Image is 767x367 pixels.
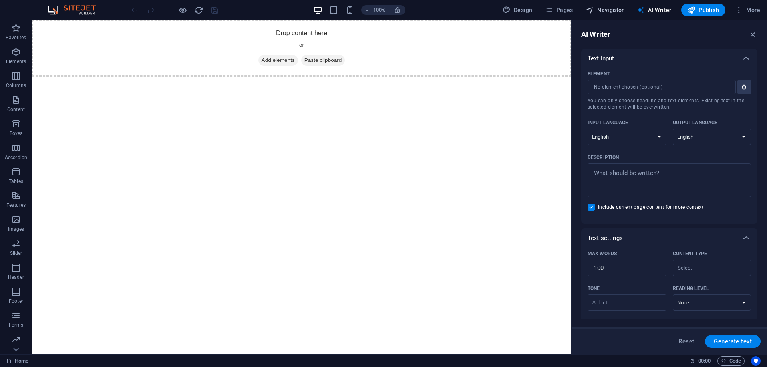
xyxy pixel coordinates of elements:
[592,167,747,193] textarea: Description
[178,5,187,15] button: Click here to leave preview mode and continue editing
[673,129,751,145] select: Output language
[751,356,761,366] button: Usercentrics
[9,298,23,304] p: Footer
[673,119,718,126] p: Output language
[698,356,711,366] span: 00 00
[581,30,610,39] h6: AI Writer
[588,285,600,292] p: Tone
[8,226,24,232] p: Images
[688,6,719,14] span: Publish
[705,335,761,348] button: Generate text
[5,154,27,161] p: Accordion
[690,356,711,366] h6: Session time
[717,356,745,366] button: Code
[737,80,751,94] button: ElementYou can only choose headline and text elements. Existing text in the selected element will...
[588,234,623,242] p: Text settings
[588,80,730,94] input: ElementYou can only choose headline and text elements. Existing text in the selected element will...
[6,202,26,208] p: Features
[721,356,741,366] span: Code
[542,4,576,16] button: Pages
[588,119,628,126] p: Input language
[227,35,266,46] span: Add elements
[588,129,666,145] select: Input language
[6,82,26,89] p: Columns
[7,106,25,113] p: Content
[634,4,675,16] button: AI Writer
[704,358,705,364] span: :
[588,154,619,161] p: Description
[588,71,610,77] p: Element
[194,5,203,15] button: reload
[581,49,757,68] div: Text input
[394,6,401,14] i: On resize automatically adjust zoom level to fit chosen device.
[586,6,624,14] span: Navigator
[581,228,757,248] div: Text settings
[637,6,672,14] span: AI Writer
[6,34,26,41] p: Favorites
[8,274,24,280] p: Header
[588,260,666,276] input: Max words
[732,4,763,16] button: More
[714,338,752,345] span: Generate text
[46,5,106,15] img: Editor Logo
[10,250,22,256] p: Slider
[10,130,23,137] p: Boxes
[673,285,709,292] p: Reading level
[545,6,573,14] span: Pages
[581,68,757,224] div: Text input
[590,297,651,308] input: ToneClear
[581,248,757,358] div: Text settings
[674,335,699,348] button: Reset
[588,250,617,257] p: Max words
[675,262,736,274] input: Content typeClear
[9,322,23,328] p: Forms
[9,178,23,184] p: Tables
[503,6,533,14] span: Design
[583,4,627,16] button: Navigator
[194,6,203,15] i: Reload page
[269,35,313,46] span: Paste clipboard
[681,4,725,16] button: Publish
[499,4,536,16] button: Design
[588,54,614,62] p: Text input
[6,356,28,366] a: Click to cancel selection. Double-click to open Pages
[588,97,751,110] span: You can only choose headline and text elements. Existing text in the selected element will be ove...
[6,58,26,65] p: Elements
[673,250,707,257] p: Content type
[361,5,389,15] button: 100%
[499,4,536,16] div: Design (Ctrl+Alt+Y)
[673,294,751,311] select: Reading level
[678,338,694,345] span: Reset
[598,204,703,210] span: Include current page content for more context
[735,6,760,14] span: More
[373,5,386,15] h6: 100%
